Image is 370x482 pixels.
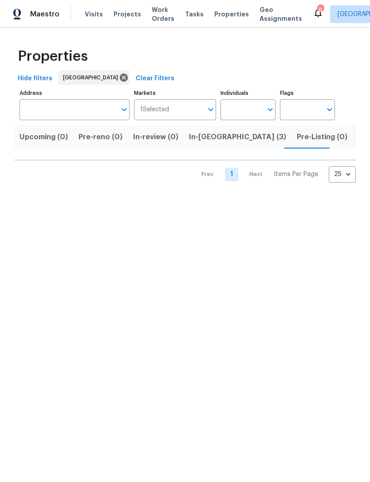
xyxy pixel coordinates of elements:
span: Clear Filters [136,73,174,84]
span: Pre-Listing (0) [297,131,347,143]
span: Properties [214,10,249,19]
span: [GEOGRAPHIC_DATA] [63,73,122,82]
span: Properties [18,52,88,61]
span: Maestro [30,10,59,19]
span: Visits [85,10,103,19]
span: Projects [114,10,141,19]
nav: Pagination Navigation [193,166,356,183]
div: [GEOGRAPHIC_DATA] [59,71,130,85]
button: Open [264,103,276,116]
button: Open [118,103,130,116]
span: In-review (0) [133,131,178,143]
button: Hide filters [14,71,56,87]
button: Clear Filters [132,71,178,87]
span: Pre-reno (0) [79,131,122,143]
span: Geo Assignments [260,5,302,23]
span: Tasks [185,11,204,17]
div: 8 [317,5,323,14]
a: Goto page 1 [225,168,238,181]
span: Upcoming (0) [20,131,68,143]
span: Work Orders [152,5,174,23]
label: Markets [134,90,216,96]
label: Address [20,90,130,96]
span: 1 Selected [140,106,169,114]
button: Open [205,103,217,116]
p: Items Per Page [274,170,318,179]
div: 25 [329,163,356,186]
span: Hide filters [18,73,52,84]
label: Individuals [220,90,276,96]
button: Open [323,103,336,116]
label: Flags [280,90,335,96]
span: In-[GEOGRAPHIC_DATA] (3) [189,131,286,143]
